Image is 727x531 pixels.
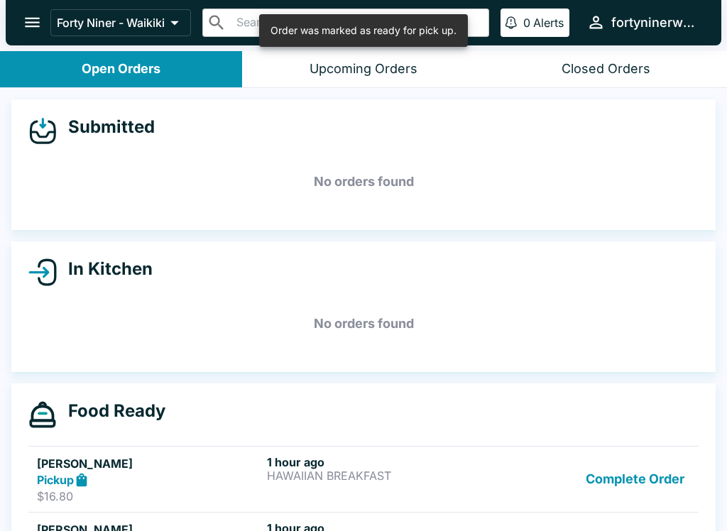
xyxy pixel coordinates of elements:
[310,61,417,77] div: Upcoming Orders
[581,7,704,38] button: fortyninerwaikiki
[50,9,191,36] button: Forty Niner - Waikiki
[523,16,530,30] p: 0
[57,400,165,422] h4: Food Ready
[232,13,483,33] input: Search orders by name or phone number
[267,469,491,482] p: HAWAIIAN BREAKFAST
[270,18,457,43] div: Order was marked as ready for pick up.
[28,156,699,207] h5: No orders found
[37,489,261,503] p: $16.80
[580,455,690,504] button: Complete Order
[267,455,491,469] h6: 1 hour ago
[562,61,650,77] div: Closed Orders
[57,258,153,280] h4: In Kitchen
[37,455,261,472] h5: [PERSON_NAME]
[28,446,699,513] a: [PERSON_NAME]Pickup$16.801 hour agoHAWAIIAN BREAKFASTComplete Order
[14,4,50,40] button: open drawer
[533,16,564,30] p: Alerts
[57,116,155,138] h4: Submitted
[611,14,699,31] div: fortyninerwaikiki
[82,61,160,77] div: Open Orders
[28,298,699,349] h5: No orders found
[37,473,74,487] strong: Pickup
[57,16,165,30] p: Forty Niner - Waikiki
